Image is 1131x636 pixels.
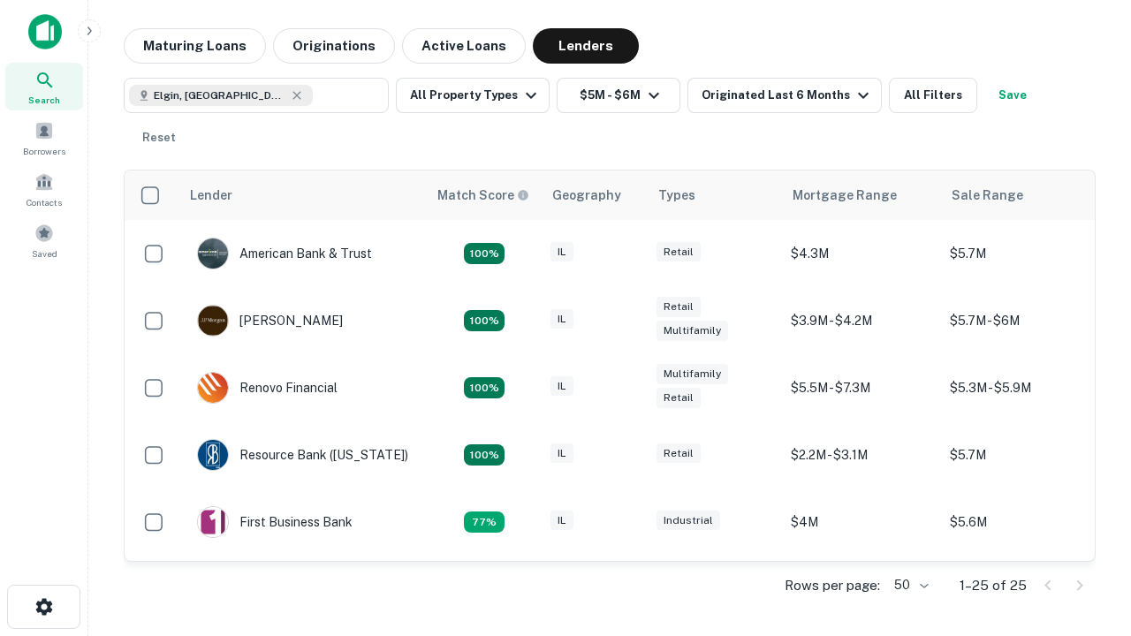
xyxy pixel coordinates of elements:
button: Lenders [533,28,639,64]
p: 1–25 of 25 [960,575,1027,596]
button: All Filters [889,78,977,113]
img: picture [198,440,228,470]
td: $3.1M [782,556,941,623]
td: $5.7M - $6M [941,287,1100,354]
img: picture [198,373,228,403]
div: Matching Properties: 4, hasApolloMatch: undefined [464,444,505,466]
button: Originations [273,28,395,64]
div: Geography [552,185,621,206]
div: IL [550,511,573,531]
div: First Business Bank [197,506,353,538]
button: Originated Last 6 Months [687,78,882,113]
th: Sale Range [941,170,1100,220]
span: Contacts [27,195,62,209]
img: picture [198,306,228,336]
td: $4.3M [782,220,941,287]
div: IL [550,443,573,464]
td: $3.9M - $4.2M [782,287,941,354]
th: Types [648,170,782,220]
a: Saved [5,216,83,264]
button: $5M - $6M [557,78,680,113]
div: Lender [190,185,232,206]
button: Active Loans [402,28,526,64]
div: Retail [657,242,701,262]
button: All Property Types [396,78,550,113]
div: Mortgage Range [793,185,897,206]
td: $5.3M - $5.9M [941,354,1100,421]
a: Contacts [5,165,83,213]
span: Saved [32,246,57,261]
th: Capitalize uses an advanced AI algorithm to match your search with the best lender. The match sco... [427,170,542,220]
span: Elgin, [GEOGRAPHIC_DATA], [GEOGRAPHIC_DATA] [154,87,286,103]
button: Reset [131,120,187,155]
div: IL [550,376,573,397]
div: IL [550,242,573,262]
span: Search [28,93,60,107]
div: Resource Bank ([US_STATE]) [197,439,408,471]
td: $5.6M [941,488,1100,556]
th: Lender [179,170,427,220]
div: Sale Range [952,185,1023,206]
div: Retail [657,297,701,317]
th: Geography [542,170,648,220]
td: $2.2M - $3.1M [782,421,941,488]
a: Search [5,63,83,110]
td: $4M [782,488,941,556]
div: Retail [657,443,701,464]
div: Matching Properties: 4, hasApolloMatch: undefined [464,377,505,398]
div: [PERSON_NAME] [197,305,343,337]
p: Rows per page: [785,575,880,596]
button: Save your search to get updates of matches that match your search criteria. [984,78,1041,113]
div: Renovo Financial [197,372,338,404]
td: $5.7M [941,220,1100,287]
a: Borrowers [5,114,83,162]
div: Retail [657,388,701,408]
div: Multifamily [657,364,728,384]
div: Capitalize uses an advanced AI algorithm to match your search with the best lender. The match sco... [437,185,529,205]
div: American Bank & Trust [197,238,372,269]
div: Multifamily [657,321,728,341]
td: $5.1M [941,556,1100,623]
button: Maturing Loans [124,28,266,64]
span: Borrowers [23,144,65,158]
iframe: Chat Widget [1043,438,1131,523]
div: Matching Properties: 4, hasApolloMatch: undefined [464,310,505,331]
div: IL [550,309,573,329]
div: Industrial [657,511,720,531]
div: Matching Properties: 3, hasApolloMatch: undefined [464,511,505,533]
img: picture [198,507,228,537]
div: Originated Last 6 Months [702,85,874,106]
h6: Match Score [437,185,526,205]
th: Mortgage Range [782,170,941,220]
img: picture [198,238,228,269]
div: 50 [887,572,931,598]
div: Matching Properties: 7, hasApolloMatch: undefined [464,243,505,264]
td: $5.7M [941,421,1100,488]
img: capitalize-icon.png [28,14,62,49]
td: $5.5M - $7.3M [782,354,941,421]
div: Types [658,185,695,206]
